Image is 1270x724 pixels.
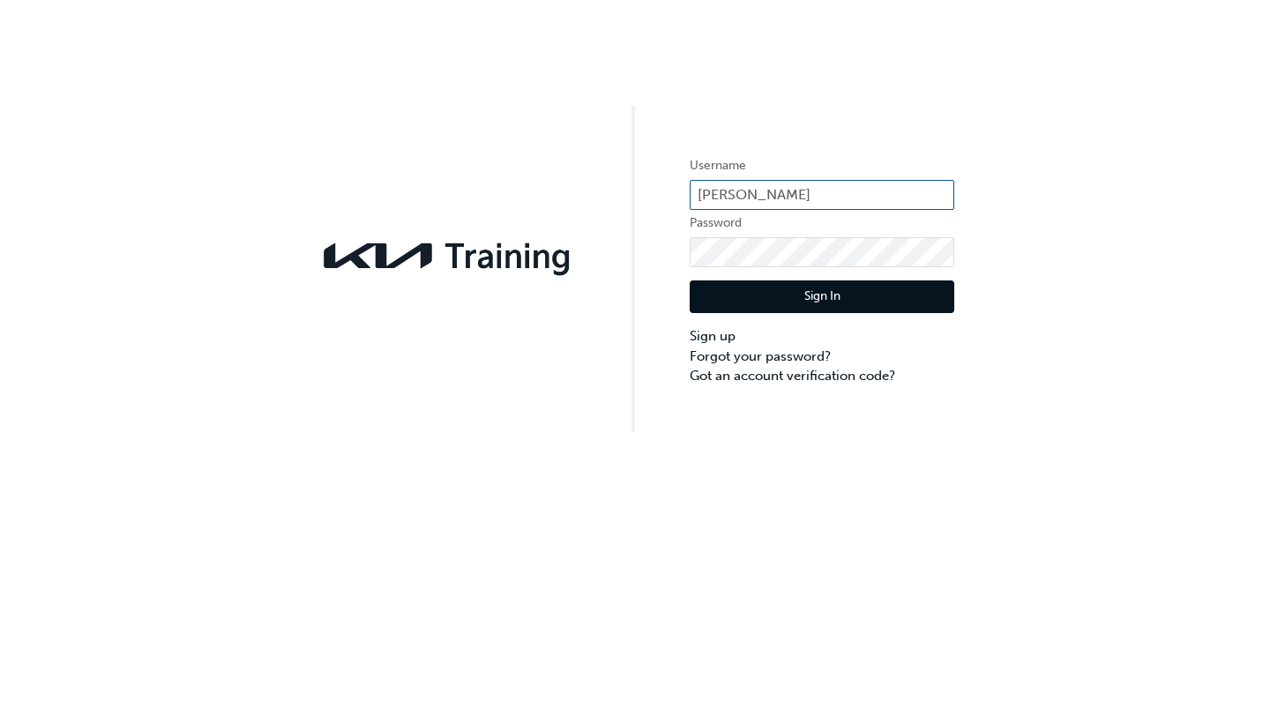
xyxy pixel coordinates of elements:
input: Username [690,180,954,210]
label: Password [690,213,954,234]
a: Sign up [690,326,954,347]
label: Username [690,155,954,176]
a: Got an account verification code? [690,366,954,386]
img: kia-training [316,232,580,280]
button: Sign In [690,280,954,314]
a: Forgot your password? [690,347,954,367]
